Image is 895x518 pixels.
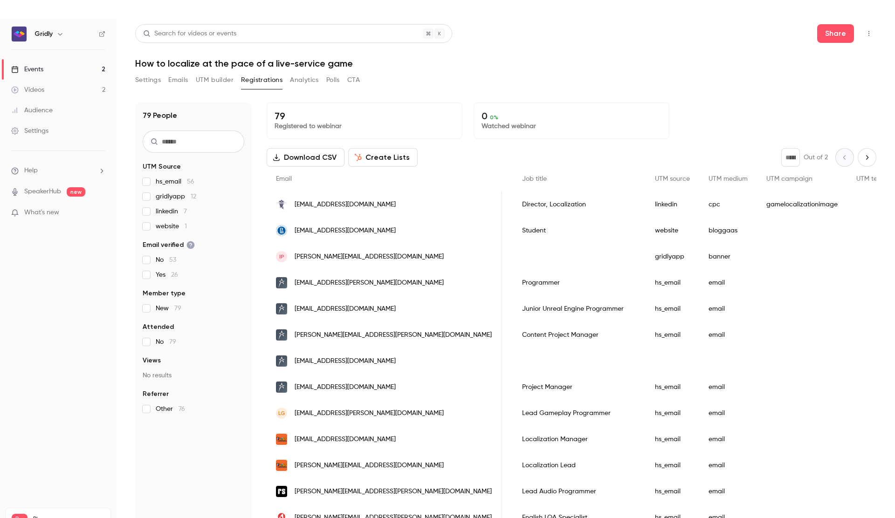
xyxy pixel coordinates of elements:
span: No [156,255,176,265]
div: email [699,478,757,504]
div: hs_email [646,426,699,452]
span: 76 [179,406,185,412]
span: [EMAIL_ADDRESS][DOMAIN_NAME] [295,382,396,392]
div: Audience [11,106,53,115]
span: [EMAIL_ADDRESS][DOMAIN_NAME] [295,226,396,236]
div: hs_email [646,296,699,322]
span: Job title [522,176,547,182]
button: Emails [168,73,188,88]
button: CTA [347,73,360,88]
button: Download CSV [267,148,344,167]
div: Junior Unreal Engine Programmer [513,296,646,322]
div: cpc [699,191,757,218]
img: tenstarsimulation.com [276,329,287,341]
div: Events [11,65,43,74]
span: 0 % [490,114,498,121]
span: UTM source [655,176,690,182]
section: facet-groups [143,162,244,414]
div: email [699,322,757,348]
div: Lead Audio Programmer [513,478,646,504]
span: 56 [187,178,194,185]
p: 79 [275,110,454,122]
li: help-dropdown-opener [11,166,105,176]
div: email [699,374,757,400]
button: Polls [326,73,340,88]
div: Videos [11,85,44,95]
img: logo_orange.svg [15,15,22,22]
div: Domain Overview [35,55,83,61]
button: Next page [858,148,876,167]
h1: How to localize at the pace of a live-service game [135,58,876,69]
p: 0 [482,110,661,122]
img: tinybuild.com [276,434,287,445]
div: Settings [11,126,48,136]
div: Lead Gameplay Programmer [513,400,646,426]
span: Email [276,176,292,182]
span: hs_email [156,177,194,186]
span: 12 [191,193,196,200]
div: hs_email [646,452,699,478]
span: Help [24,166,38,176]
button: Share [817,24,854,43]
div: gamelocalizationimage [757,191,847,218]
span: 79 [174,305,181,312]
span: UTM medium [709,176,748,182]
div: email [699,270,757,296]
span: [PERSON_NAME][EMAIL_ADDRESS][DOMAIN_NAME] [295,252,444,262]
img: tenstarsimulation.com [276,303,287,314]
span: 53 [169,257,176,263]
span: What's new [24,208,59,218]
span: [PERSON_NAME][EMAIL_ADDRESS][PERSON_NAME][DOMAIN_NAME] [295,330,492,340]
div: Keywords by Traffic [103,55,157,61]
div: Student [513,218,646,244]
div: Project Manager [513,374,646,400]
span: [EMAIL_ADDRESS][PERSON_NAME][DOMAIN_NAME] [295,278,444,288]
span: New [156,304,181,313]
div: email [699,296,757,322]
div: Localization Lead [513,452,646,478]
button: Registrations [241,73,282,88]
span: [EMAIL_ADDRESS][DOMAIN_NAME] [295,435,396,444]
p: Watched webinar [482,122,661,131]
span: Email verified [143,240,195,250]
span: [PERSON_NAME][EMAIL_ADDRESS][PERSON_NAME][DOMAIN_NAME] [295,487,492,497]
div: hs_email [646,374,699,400]
img: tenstarsimulation.com [276,382,287,393]
span: [EMAIL_ADDRESS][PERSON_NAME][DOMAIN_NAME] [295,409,444,418]
p: Registered to webinar [275,122,454,131]
div: gridlyapp [646,244,699,270]
span: Member type [143,289,186,298]
div: Localization Manager [513,426,646,452]
span: Other [156,404,185,414]
img: tenstarsimulation.com [276,277,287,288]
span: Attended [143,322,174,332]
span: [PERSON_NAME][EMAIL_ADDRESS][DOMAIN_NAME] [295,461,444,470]
img: tab_keywords_by_traffic_grey.svg [93,54,100,61]
div: Content Project Manager [513,322,646,348]
span: UTM term [856,176,885,182]
span: UTM campaign [766,176,812,182]
p: No results [143,371,244,380]
div: hs_email [646,400,699,426]
img: Gridly [12,27,27,41]
button: UTM builder [196,73,234,88]
span: gridlyapp [156,192,196,201]
div: email [699,400,757,426]
div: Programmer [513,270,646,296]
img: tinybuild.com [276,460,287,471]
div: email [699,426,757,452]
span: [EMAIL_ADDRESS][DOMAIN_NAME] [295,304,396,314]
span: IP [279,252,284,261]
span: Referrer [143,389,169,399]
span: [EMAIL_ADDRESS][DOMAIN_NAME] [295,200,396,210]
div: hs_email [646,478,699,504]
img: dreamhaven.com [276,199,287,210]
div: hs_email [646,270,699,296]
a: SpeakerHub [24,187,61,197]
div: Search for videos or events [143,29,236,39]
h6: Gridly [34,29,53,39]
span: new [67,187,85,197]
div: website [646,218,699,244]
p: Out of 2 [804,153,828,162]
img: tab_domain_overview_orange.svg [25,54,33,61]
